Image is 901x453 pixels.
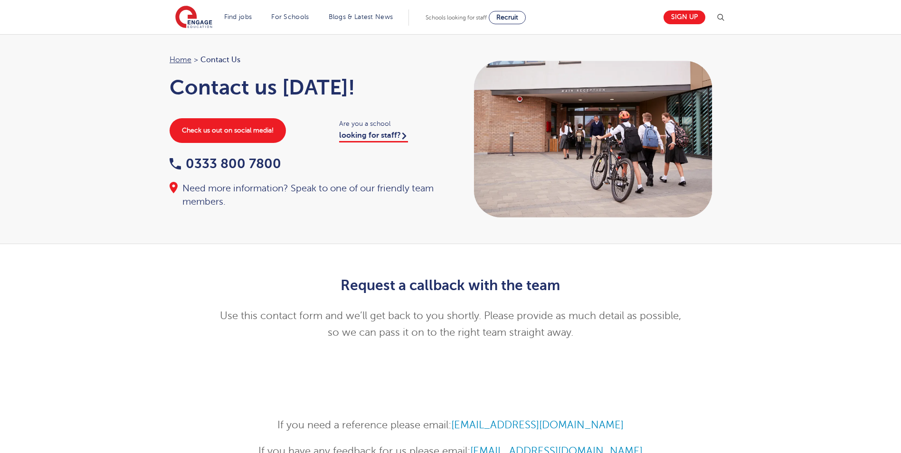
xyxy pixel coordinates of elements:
nav: breadcrumb [170,54,441,66]
a: For Schools [271,13,309,20]
span: Use this contact form and we’ll get back to you shortly. Please provide as much detail as possibl... [220,310,681,338]
a: looking for staff? [339,131,408,142]
span: Are you a school [339,118,441,129]
span: Schools looking for staff [426,14,487,21]
a: Sign up [664,10,705,24]
a: Find jobs [224,13,252,20]
h1: Contact us [DATE]! [170,75,441,99]
img: Engage Education [175,6,212,29]
span: Recruit [496,14,518,21]
span: > [194,56,198,64]
a: [EMAIL_ADDRESS][DOMAIN_NAME] [451,419,624,431]
span: Contact Us [200,54,240,66]
a: Recruit [489,11,526,24]
p: If you need a reference please email: [218,417,683,434]
a: Check us out on social media! [170,118,286,143]
a: 0333 800 7800 [170,156,281,171]
a: Home [170,56,191,64]
div: Need more information? Speak to one of our friendly team members. [170,182,441,208]
h2: Request a callback with the team [218,277,683,293]
a: Blogs & Latest News [329,13,393,20]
